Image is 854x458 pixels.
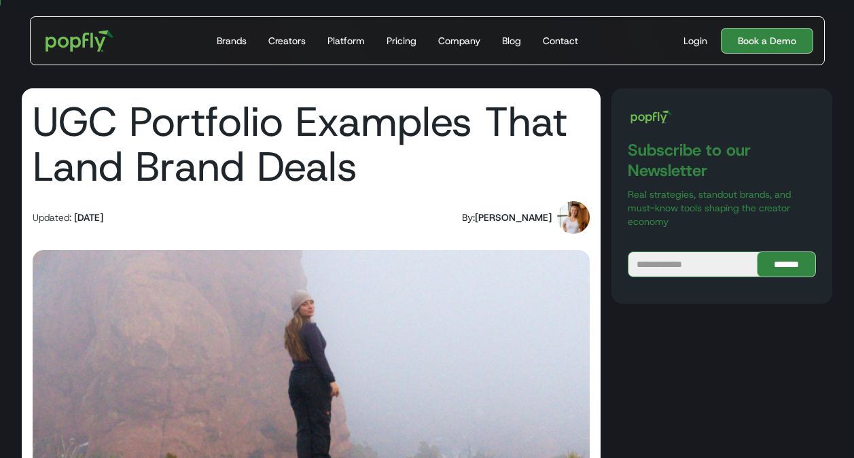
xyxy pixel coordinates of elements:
div: Company [438,34,480,48]
a: Company [433,17,486,65]
h1: UGC Portfolio Examples That Land Brand Deals [33,99,590,189]
a: Login [678,34,713,48]
a: Pricing [381,17,422,65]
div: Contact [543,34,578,48]
a: home [36,20,124,61]
a: Brands [211,17,252,65]
div: Brands [217,34,247,48]
div: Platform [327,34,365,48]
div: Login [683,34,707,48]
a: Contact [537,17,584,65]
a: Creators [263,17,311,65]
div: Creators [268,34,306,48]
form: Blog Subscribe [628,251,816,277]
div: Pricing [387,34,416,48]
a: Platform [322,17,370,65]
div: Blog [502,34,521,48]
a: Blog [497,17,527,65]
div: [DATE] [74,211,103,224]
div: [PERSON_NAME] [475,211,552,224]
h3: Subscribe to our Newsletter [628,140,816,181]
a: Book a Demo [721,28,813,54]
p: Real strategies, standout brands, and must-know tools shaping the creator economy [628,188,816,228]
div: By: [462,211,475,224]
div: Updated: [33,211,71,224]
